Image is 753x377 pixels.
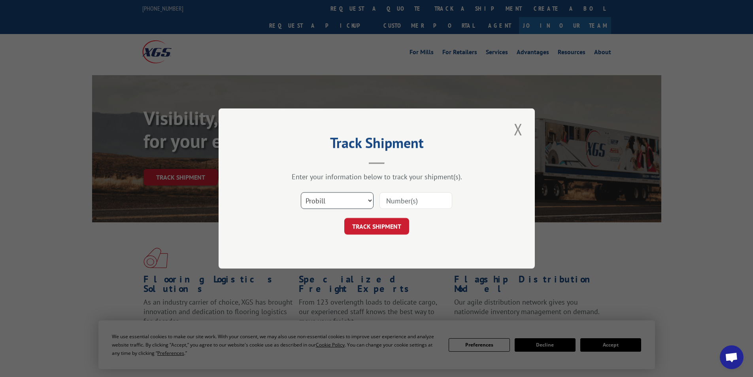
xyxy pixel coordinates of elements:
h2: Track Shipment [258,137,495,152]
a: Open chat [720,345,744,369]
button: TRACK SHIPMENT [344,218,409,235]
div: Enter your information below to track your shipment(s). [258,172,495,181]
input: Number(s) [379,192,452,209]
button: Close modal [511,118,525,140]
